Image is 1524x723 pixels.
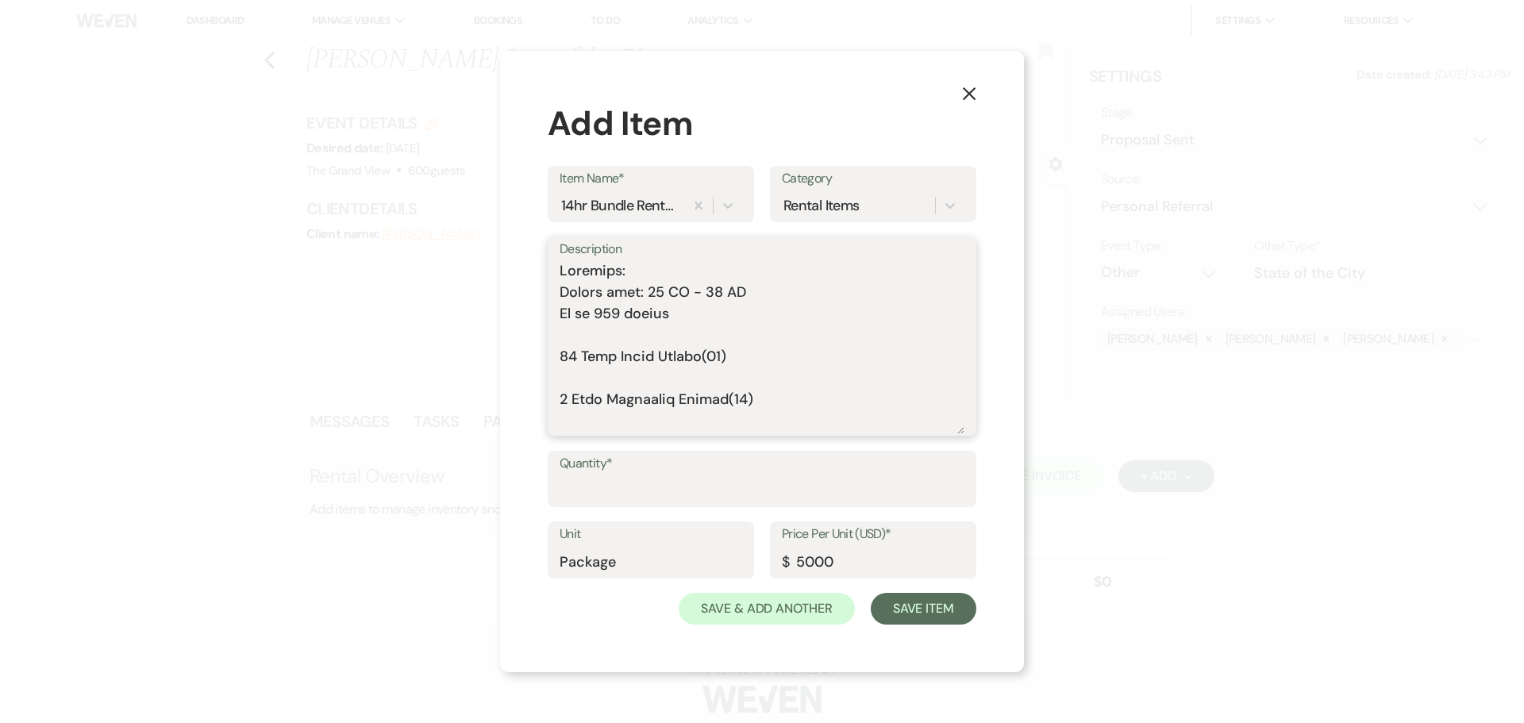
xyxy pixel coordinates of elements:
[548,98,976,148] div: Add Item
[782,523,964,546] label: Price Per Unit (USD)*
[561,194,679,216] div: 14hr Bundle Rental - Mon - Fri 2025
[871,593,976,625] button: Save Item
[679,593,855,625] button: Save & Add Another
[560,167,742,190] label: Item Name*
[560,452,964,475] label: Quantity*
[560,260,964,434] textarea: Loremips: Dolors amet: 25 CO - 38 AD El se 959 doeius 84 Temp Incid Utlabo(01) 2 Etdo Magnaaliq E...
[560,238,964,261] label: Description
[782,552,789,573] div: $
[560,523,742,546] label: Unit
[783,194,859,216] div: Rental Items
[782,167,964,190] label: Category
